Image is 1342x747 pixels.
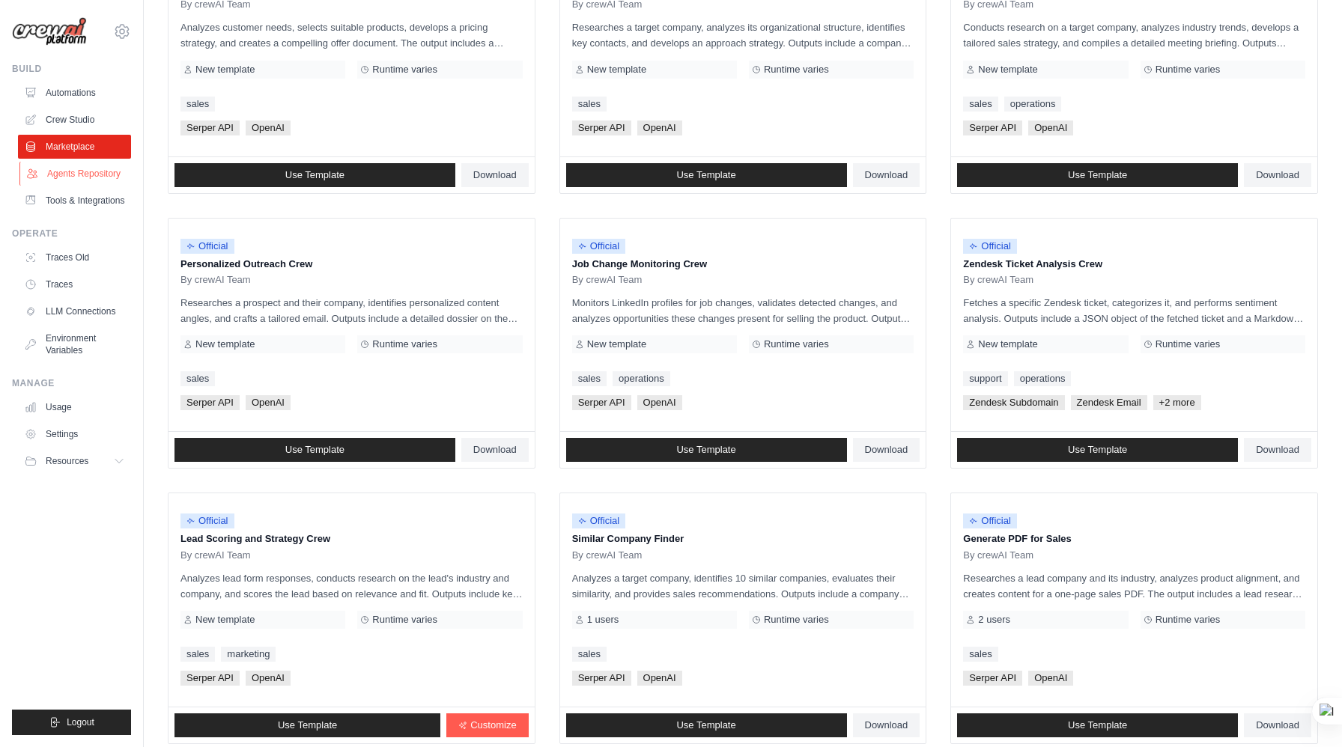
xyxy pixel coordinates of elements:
[572,239,626,254] span: Official
[865,719,908,731] span: Download
[853,163,920,187] a: Download
[18,81,131,105] a: Automations
[978,338,1037,350] span: New template
[18,449,131,473] button: Resources
[957,438,1238,462] a: Use Template
[764,64,829,76] span: Runtime varies
[180,570,523,602] p: Analyzes lead form responses, conducts research on the lead's industry and company, and scores th...
[180,395,240,410] span: Serper API
[18,189,131,213] a: Tools & Integrations
[18,108,131,132] a: Crew Studio
[12,377,131,389] div: Manage
[764,338,829,350] span: Runtime varies
[963,513,1017,528] span: Official
[18,326,131,362] a: Environment Variables
[637,671,682,686] span: OpenAI
[180,531,523,546] p: Lead Scoring and Strategy Crew
[180,295,523,326] p: Researches a prospect and their company, identifies personalized content angles, and crafts a tai...
[572,549,643,561] span: By crewAI Team
[676,719,735,731] span: Use Template
[18,299,131,323] a: LLM Connections
[978,614,1010,626] span: 2 users
[180,371,215,386] a: sales
[1004,97,1062,112] a: operations
[372,614,437,626] span: Runtime varies
[246,671,291,686] span: OpenAI
[1153,395,1201,410] span: +2 more
[566,438,847,462] a: Use Template
[963,19,1305,51] p: Conducts research on a target company, analyzes industry trends, develops a tailored sales strate...
[174,438,455,462] a: Use Template
[572,513,626,528] span: Official
[963,549,1033,561] span: By crewAI Team
[572,97,607,112] a: sales
[1256,169,1299,181] span: Download
[572,295,914,326] p: Monitors LinkedIn profiles for job changes, validates detected changes, and analyzes opportunitie...
[587,64,646,76] span: New template
[1244,438,1311,462] a: Download
[372,338,437,350] span: Runtime varies
[180,239,234,254] span: Official
[446,713,528,737] a: Customize
[1244,713,1311,737] a: Download
[180,513,234,528] span: Official
[18,272,131,296] a: Traces
[572,671,631,686] span: Serper API
[978,64,1037,76] span: New template
[195,64,255,76] span: New template
[180,549,251,561] span: By crewAI Team
[1068,719,1127,731] span: Use Template
[12,228,131,240] div: Operate
[18,135,131,159] a: Marketplace
[461,163,529,187] a: Download
[963,647,998,662] a: sales
[174,713,440,737] a: Use Template
[246,395,291,410] span: OpenAI
[372,64,437,76] span: Runtime varies
[1068,169,1127,181] span: Use Template
[572,570,914,602] p: Analyzes a target company, identifies 10 similar companies, evaluates their similarity, and provi...
[180,647,215,662] a: sales
[963,671,1022,686] span: Serper API
[180,274,251,286] span: By crewAI Team
[963,371,1007,386] a: support
[221,647,276,662] a: marketing
[853,438,920,462] a: Download
[1068,444,1127,456] span: Use Template
[572,274,643,286] span: By crewAI Team
[572,395,631,410] span: Serper API
[963,295,1305,326] p: Fetches a specific Zendesk ticket, categorizes it, and performs sentiment analysis. Outputs inclu...
[278,719,337,731] span: Use Template
[473,169,517,181] span: Download
[963,257,1305,272] p: Zendesk Ticket Analysis Crew
[676,444,735,456] span: Use Template
[572,647,607,662] a: sales
[572,257,914,272] p: Job Change Monitoring Crew
[1156,64,1221,76] span: Runtime varies
[963,274,1033,286] span: By crewAI Team
[1256,444,1299,456] span: Download
[67,716,94,728] span: Logout
[963,531,1305,546] p: Generate PDF for Sales
[285,444,344,456] span: Use Template
[246,121,291,135] span: OpenAI
[18,395,131,419] a: Usage
[180,671,240,686] span: Serper API
[19,162,133,186] a: Agents Repository
[957,163,1238,187] a: Use Template
[180,257,523,272] p: Personalized Outreach Crew
[587,338,646,350] span: New template
[853,713,920,737] a: Download
[587,614,619,626] span: 1 users
[174,163,455,187] a: Use Template
[1071,395,1147,410] span: Zendesk Email
[1244,163,1311,187] a: Download
[180,121,240,135] span: Serper API
[963,395,1064,410] span: Zendesk Subdomain
[1014,371,1072,386] a: operations
[473,444,517,456] span: Download
[285,169,344,181] span: Use Template
[957,713,1238,737] a: Use Template
[1156,338,1221,350] span: Runtime varies
[180,97,215,112] a: sales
